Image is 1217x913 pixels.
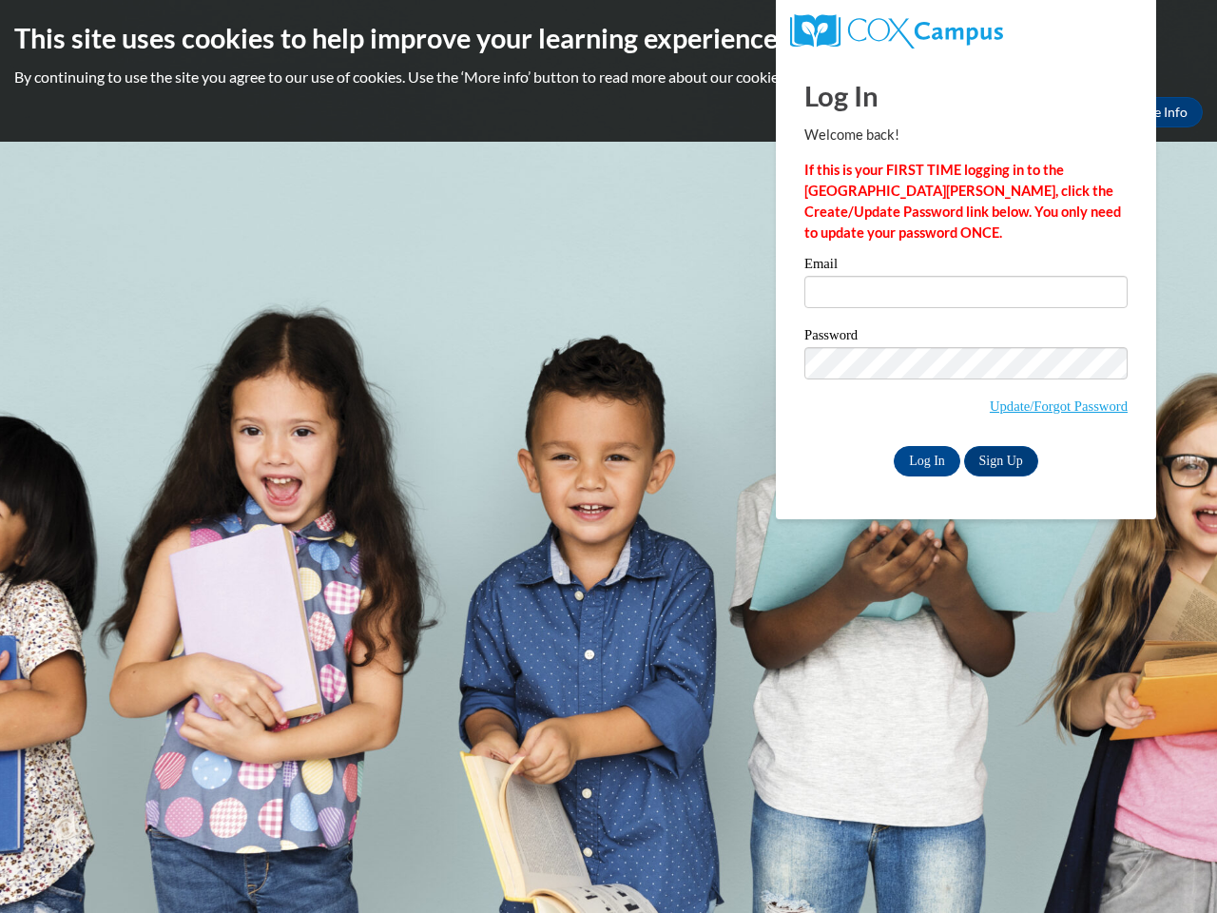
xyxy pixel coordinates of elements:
strong: If this is your FIRST TIME logging in to the [GEOGRAPHIC_DATA][PERSON_NAME], click the Create/Upd... [804,162,1121,241]
p: By continuing to use the site you agree to our use of cookies. Use the ‘More info’ button to read... [14,67,1203,87]
h1: Log In [804,76,1128,115]
label: Email [804,257,1128,276]
img: COX Campus [790,14,1003,49]
label: Password [804,328,1128,347]
h2: This site uses cookies to help improve your learning experience. [14,19,1203,57]
input: Log In [894,446,960,476]
p: Welcome back! [804,125,1128,146]
a: Update/Forgot Password [990,398,1128,414]
a: Sign Up [964,446,1038,476]
a: More Info [1113,97,1203,127]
